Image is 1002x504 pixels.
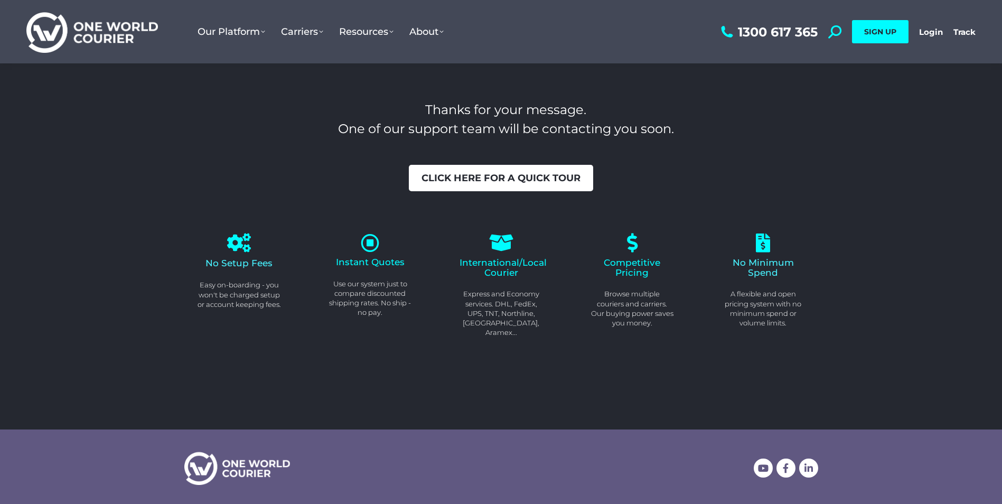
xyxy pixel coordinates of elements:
a: Track [953,27,976,37]
span: International/Local Courier [460,257,547,278]
span: Instant Quotes [336,257,405,267]
p: Browse multiple couriers and carriers. Our buying power saves you money. [591,289,674,328]
span: Resources [339,26,394,38]
p: Express and Economy services. DHL, FedEx, UPS, TNT, Northline, [GEOGRAPHIC_DATA], Aramex... [460,289,543,337]
a: Login [919,27,943,37]
span: Click here for a quick tour [422,173,580,183]
span: About [409,26,444,38]
a: Click here for a quick tour [409,165,593,191]
span: Competitive Pricing [604,257,660,278]
a: About [401,15,452,48]
span: SIGN UP [864,27,896,36]
span: No Minimum Spend [733,257,794,278]
a: Carriers [273,15,331,48]
p: Easy on-boarding - you won't be charged setup or account keeping fees. [198,280,281,309]
span: Our Platform [198,26,265,38]
h3: Thanks for your message. One of our support team will be contacting you soon. [194,100,818,138]
a: SIGN UP [852,20,909,43]
p: Use our system just to compare discounted shipping rates. No ship - no pay. [329,279,412,318]
span: No Setup Fees [205,258,273,268]
span: Carriers [281,26,323,38]
a: Our Platform [190,15,273,48]
img: One World Courier [26,11,158,53]
a: Resources [331,15,401,48]
a: 1300 617 365 [718,25,818,39]
p: A flexible and open pricing system with no minimum spend or volume limits. [722,289,805,328]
